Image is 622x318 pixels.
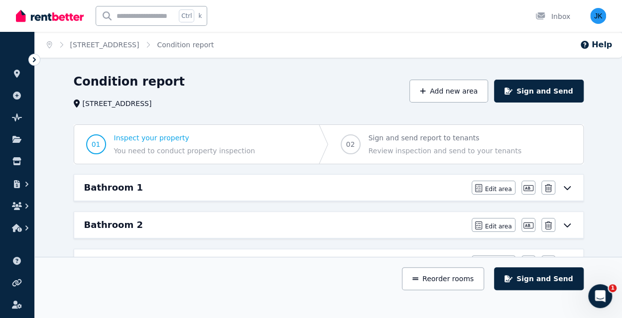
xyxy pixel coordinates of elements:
[92,139,101,149] span: 01
[157,41,214,49] a: Condition report
[588,284,612,308] iframe: Intercom live chat
[74,124,584,164] nav: Progress
[580,39,612,51] button: Help
[84,181,143,195] h6: Bathroom 1
[198,12,202,20] span: k
[402,267,484,290] button: Reorder rooms
[74,74,185,90] h1: Condition report
[16,8,84,23] img: RentBetter
[590,8,606,24] img: jessica koenig
[472,181,515,195] button: Edit area
[35,32,226,58] nav: Breadcrumb
[84,255,143,269] h6: Bathroom 3
[409,80,488,103] button: Add new area
[346,139,355,149] span: 02
[535,11,570,21] div: Inbox
[114,146,255,156] span: You need to conduct property inspection
[472,218,515,232] button: Edit area
[609,284,617,292] span: 1
[179,9,194,22] span: Ctrl
[472,255,515,269] button: Edit area
[369,146,521,156] span: Review inspection and send to your tenants
[485,185,512,193] span: Edit area
[369,133,521,143] span: Sign and send report to tenants
[494,267,583,290] button: Sign and Send
[114,133,255,143] span: Inspect your property
[494,80,583,103] button: Sign and Send
[485,222,512,230] span: Edit area
[84,218,143,232] h6: Bathroom 2
[83,99,152,108] span: [STREET_ADDRESS]
[70,41,139,49] a: [STREET_ADDRESS]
